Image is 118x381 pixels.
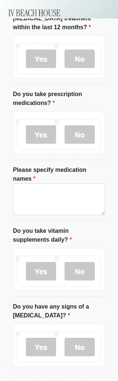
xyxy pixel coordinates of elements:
label: Do you have any signs of a [MEDICAL_DATA]? [13,302,105,320]
label: Do you take vitamin supplements daily? [13,227,105,244]
label: Please specify medication names [13,166,105,183]
img: IV Beach House Logo [6,6,63,20]
label: No [65,338,95,356]
label: Yes [26,125,56,144]
label: Yes [26,50,56,68]
label: Yes [26,338,56,356]
label: Do you take prescription medications? [13,90,105,108]
label: No [65,262,95,280]
label: No [65,125,95,144]
label: No [65,50,95,68]
label: Yes [26,262,56,280]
